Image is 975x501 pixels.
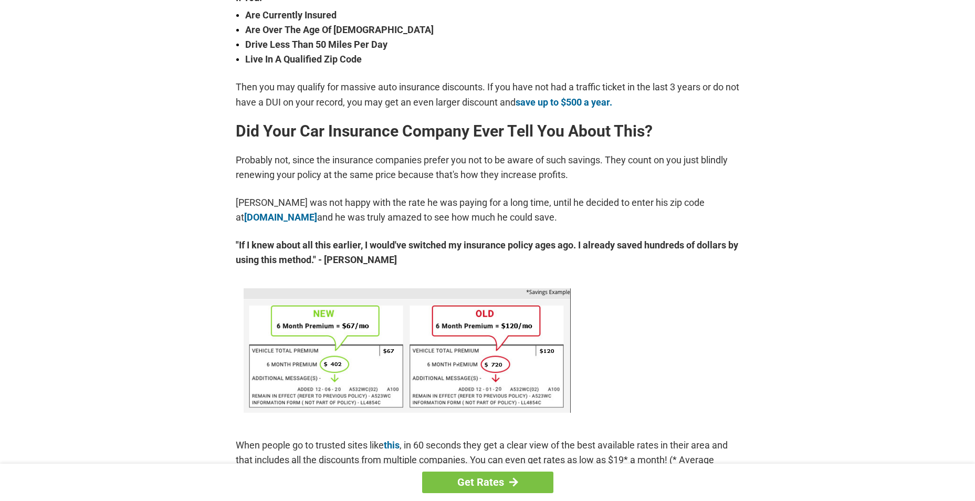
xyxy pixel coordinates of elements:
p: When people go to trusted sites like , in 60 seconds they get a clear view of the best available ... [236,438,740,482]
a: [DOMAIN_NAME] [244,212,317,223]
a: save up to $500 a year. [516,97,612,108]
img: savings [244,288,571,413]
h2: Did Your Car Insurance Company Ever Tell You About This? [236,123,740,140]
strong: Are Over The Age Of [DEMOGRAPHIC_DATA] [245,23,740,37]
p: Probably not, since the insurance companies prefer you not to be aware of such savings. They coun... [236,153,740,182]
strong: Live In A Qualified Zip Code [245,52,740,67]
a: Get Rates [422,472,553,493]
p: [PERSON_NAME] was not happy with the rate he was paying for a long time, until he decided to ente... [236,195,740,225]
strong: Drive Less Than 50 Miles Per Day [245,37,740,52]
a: this [384,440,400,451]
strong: "If I knew about all this earlier, I would've switched my insurance policy ages ago. I already sa... [236,238,740,267]
strong: Are Currently Insured [245,8,740,23]
p: Then you may qualify for massive auto insurance discounts. If you have not had a traffic ticket i... [236,80,740,109]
